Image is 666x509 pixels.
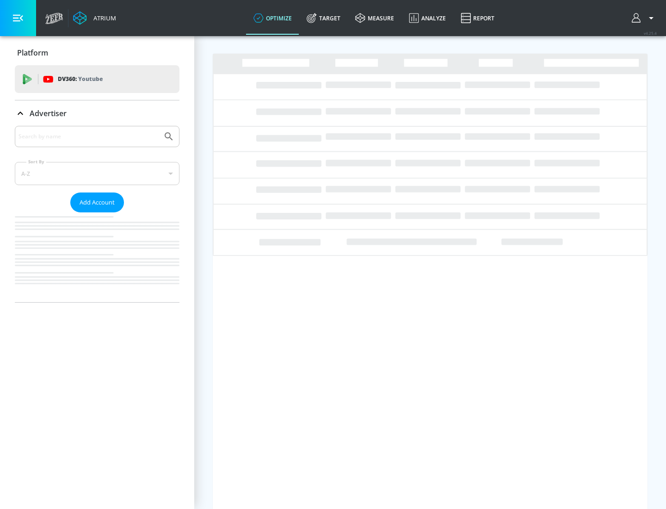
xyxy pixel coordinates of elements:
button: Add Account [70,192,124,212]
a: Target [299,1,348,35]
div: Platform [15,40,179,66]
p: Youtube [78,74,103,84]
div: A-Z [15,162,179,185]
span: Add Account [80,197,115,208]
p: Platform [17,48,48,58]
input: Search by name [18,130,159,143]
div: Advertiser [15,100,179,126]
p: Advertiser [30,108,67,118]
div: DV360: Youtube [15,65,179,93]
div: Advertiser [15,126,179,302]
a: optimize [246,1,299,35]
nav: list of Advertiser [15,212,179,302]
div: Atrium [90,14,116,22]
label: Sort By [26,159,46,165]
p: DV360: [58,74,103,84]
span: v 4.25.4 [644,31,657,36]
a: Atrium [73,11,116,25]
a: Analyze [401,1,453,35]
a: measure [348,1,401,35]
a: Report [453,1,502,35]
